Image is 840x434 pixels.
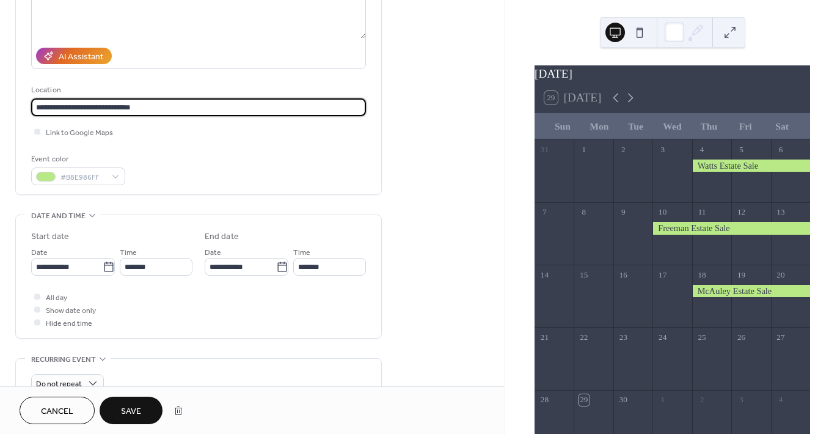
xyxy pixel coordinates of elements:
[736,144,747,155] div: 5
[736,332,747,343] div: 26
[41,405,73,418] span: Cancel
[36,377,82,391] span: Do not repeat
[539,269,550,280] div: 14
[696,332,707,343] div: 25
[652,222,810,234] div: Freeman Estate Sale
[736,269,747,280] div: 19
[618,332,629,343] div: 23
[100,397,163,424] button: Save
[696,207,707,218] div: 11
[121,405,141,418] span: Save
[31,153,123,166] div: Event color
[59,51,103,64] div: AI Assistant
[579,332,590,343] div: 22
[775,394,786,405] div: 4
[692,160,810,172] div: Watts Estate Sale
[539,394,550,405] div: 28
[60,171,106,184] span: #B8E986FF
[46,304,96,317] span: Show date only
[31,230,69,243] div: Start date
[696,269,707,280] div: 18
[727,113,764,139] div: Fri
[46,292,67,304] span: All day
[539,332,550,343] div: 21
[657,144,668,155] div: 3
[690,113,727,139] div: Thu
[293,246,310,259] span: Time
[205,230,239,243] div: End date
[539,207,550,218] div: 7
[654,113,691,139] div: Wed
[579,394,590,405] div: 29
[579,207,590,218] div: 8
[581,113,618,139] div: Mon
[579,144,590,155] div: 1
[579,269,590,280] div: 15
[618,269,629,280] div: 16
[31,84,363,97] div: Location
[31,210,86,223] span: Date and time
[46,317,92,330] span: Hide end time
[657,332,668,343] div: 24
[657,394,668,405] div: 1
[775,207,786,218] div: 13
[775,269,786,280] div: 20
[657,269,668,280] div: 17
[696,394,707,405] div: 2
[20,397,95,424] button: Cancel
[36,48,112,64] button: AI Assistant
[764,113,800,139] div: Sat
[696,144,707,155] div: 4
[539,144,550,155] div: 31
[46,127,113,139] span: Link to Google Maps
[775,144,786,155] div: 6
[31,246,48,259] span: Date
[535,65,810,83] div: [DATE]
[736,207,747,218] div: 12
[775,332,786,343] div: 27
[31,353,96,366] span: Recurring event
[692,285,810,297] div: McAuley Estate Sale
[618,207,629,218] div: 9
[736,394,747,405] div: 3
[120,246,137,259] span: Time
[657,207,668,218] div: 10
[618,113,654,139] div: Tue
[618,394,629,405] div: 30
[618,144,629,155] div: 2
[205,246,221,259] span: Date
[544,113,581,139] div: Sun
